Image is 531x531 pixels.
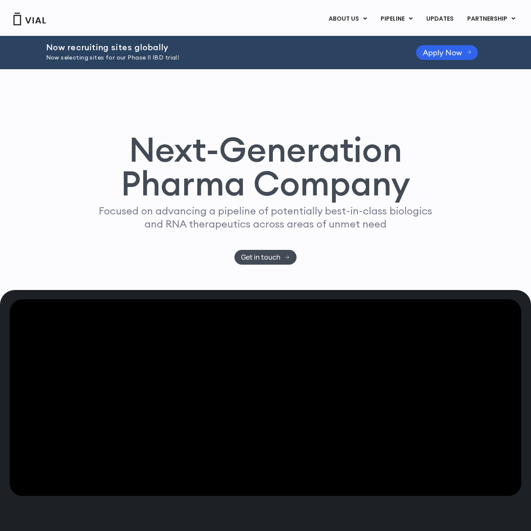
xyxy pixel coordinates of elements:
span: Apply Now [423,49,462,56]
a: Apply Now [416,45,478,60]
p: Now selecting sites for our Phase II IBD trial! [46,53,395,62]
a: Get in touch [234,250,297,265]
h2: Now recruiting sites globally [46,43,395,52]
a: UPDATES [419,12,460,26]
span: Get in touch [241,254,280,260]
a: PIPELINEMenu Toggle [374,12,419,26]
h1: Next-Generation Pharma Company [83,133,449,200]
p: Focused on advancing a pipeline of potentially best-in-class biologics and RNA therapeutics acros... [95,204,436,230]
a: PARTNERSHIPMenu Toggle [460,12,522,26]
a: ABOUT USMenu Toggle [322,12,373,26]
img: Vial Logo [13,13,46,25]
